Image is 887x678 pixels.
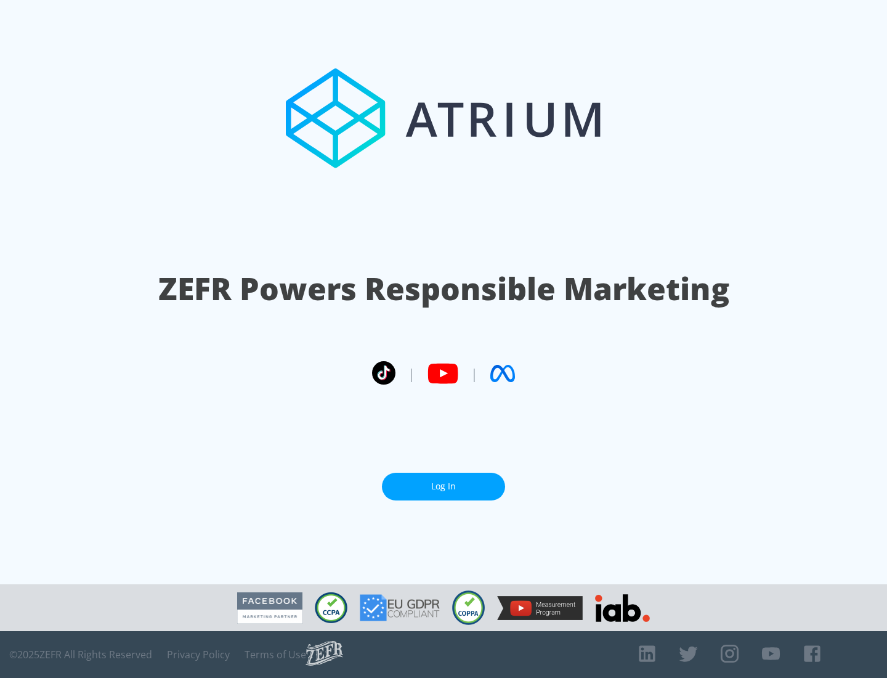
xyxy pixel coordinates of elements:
img: YouTube Measurement Program [497,596,583,620]
a: Privacy Policy [167,648,230,661]
a: Log In [382,473,505,500]
span: | [408,364,415,383]
span: © 2025 ZEFR All Rights Reserved [9,648,152,661]
span: | [471,364,478,383]
img: CCPA Compliant [315,592,347,623]
img: IAB [595,594,650,622]
img: GDPR Compliant [360,594,440,621]
h1: ZEFR Powers Responsible Marketing [158,268,729,310]
a: Terms of Use [245,648,306,661]
img: COPPA Compliant [452,590,485,625]
img: Facebook Marketing Partner [237,592,302,624]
